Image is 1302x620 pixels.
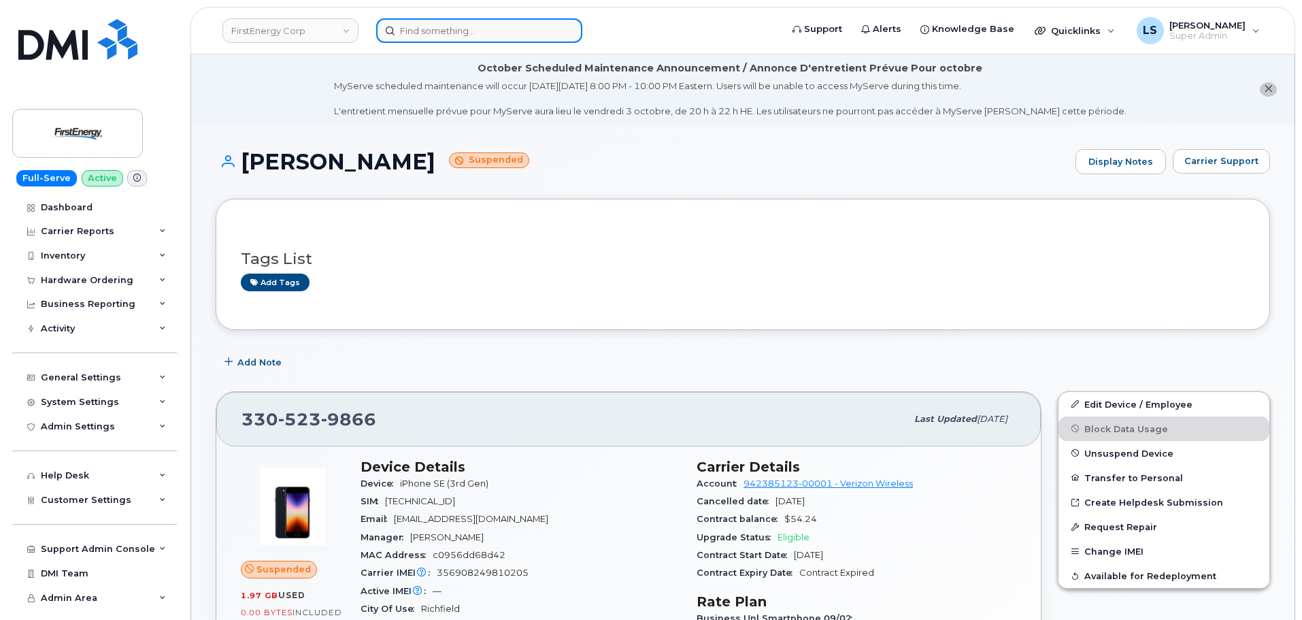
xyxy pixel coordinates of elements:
[697,478,744,489] span: Account
[361,478,400,489] span: Device
[784,514,817,524] span: $54.24
[1243,561,1292,610] iframe: Messenger Launcher
[697,568,799,578] span: Contract Expiry Date
[437,568,529,578] span: 356908249810205
[361,568,437,578] span: Carrier IMEI
[400,478,488,489] span: iPhone SE (3rd Gen)
[433,550,505,560] span: c0956dd68d42
[241,409,376,429] span: 330
[478,61,982,76] div: October Scheduled Maintenance Announcement / Annonce D'entretient Prévue Pour octobre
[216,350,293,375] button: Add Note
[1058,417,1269,441] button: Block Data Usage
[1058,539,1269,564] button: Change IMEI
[1058,392,1269,417] a: Edit Device / Employee
[1058,490,1269,515] a: Create Helpdesk Submission
[1084,571,1216,581] span: Available for Redeployment
[433,586,441,596] span: —
[361,514,394,524] span: Email
[1075,149,1166,175] a: Display Notes
[278,590,305,600] span: used
[1058,564,1269,588] button: Available for Redeployment
[697,532,778,542] span: Upgrade Status
[914,414,977,424] span: Last updated
[241,274,310,291] a: Add tags
[977,414,1007,424] span: [DATE]
[334,80,1126,118] div: MyServe scheduled maintenance will occur [DATE][DATE] 8:00 PM - 10:00 PM Eastern. Users will be u...
[697,593,1016,610] h3: Rate Plan
[1184,154,1258,167] span: Carrier Support
[252,466,333,547] img: image20231002-3703462-1angbar.jpeg
[1058,515,1269,539] button: Request Repair
[278,409,321,429] span: 523
[1058,466,1269,490] button: Transfer to Personal
[256,563,311,576] span: Suspended
[697,550,794,560] span: Contract Start Date
[799,568,874,578] span: Contract Expired
[361,604,421,614] span: City Of Use
[1058,441,1269,466] button: Unsuspend Device
[241,591,278,600] span: 1.97 GB
[1260,82,1277,97] button: close notification
[744,478,913,489] a: 942385123-00001 - Verizon Wireless
[216,150,1069,174] h1: [PERSON_NAME]
[697,514,784,524] span: Contract balance
[1084,448,1173,458] span: Unsuspend Device
[697,496,775,506] span: Cancelled date
[361,496,385,506] span: SIM
[241,250,1245,267] h3: Tags List
[421,604,460,614] span: Richfield
[385,496,455,506] span: [TECHNICAL_ID]
[361,532,410,542] span: Manager
[361,586,433,596] span: Active IMEI
[449,152,529,168] small: Suspended
[794,550,823,560] span: [DATE]
[321,409,376,429] span: 9866
[410,532,484,542] span: [PERSON_NAME]
[237,356,282,369] span: Add Note
[1173,149,1270,174] button: Carrier Support
[775,496,805,506] span: [DATE]
[697,459,1016,475] h3: Carrier Details
[241,608,293,617] span: 0.00 Bytes
[778,532,809,542] span: Eligible
[361,550,433,560] span: MAC Address
[361,459,680,475] h3: Device Details
[394,514,548,524] span: [EMAIL_ADDRESS][DOMAIN_NAME]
